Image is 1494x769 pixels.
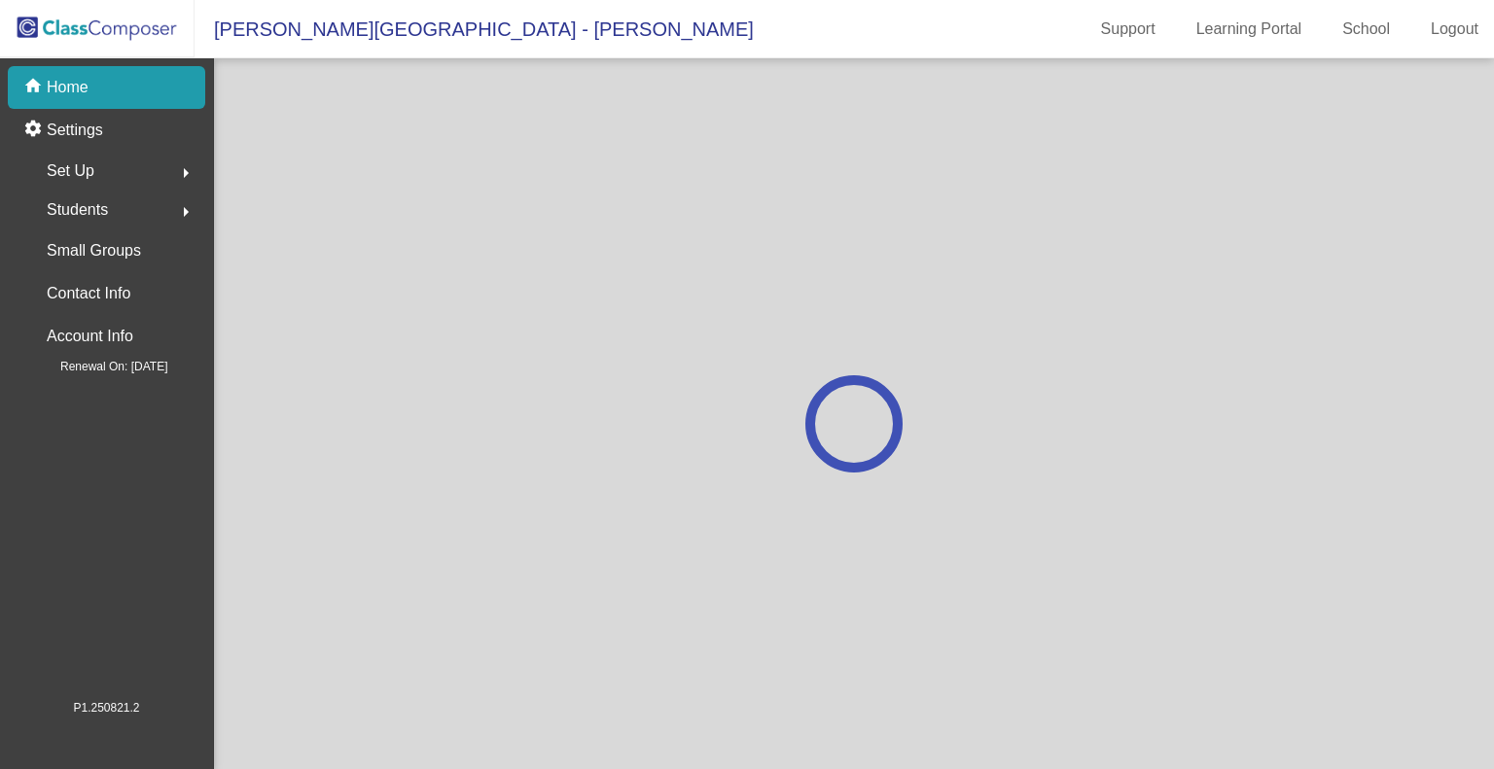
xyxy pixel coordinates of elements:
p: Account Info [47,323,133,350]
span: Set Up [47,157,94,185]
p: Home [47,76,89,99]
span: Renewal On: [DATE] [29,358,167,375]
mat-icon: arrow_right [174,161,197,185]
p: Contact Info [47,280,130,307]
a: Learning Portal [1181,14,1318,45]
a: School [1327,14,1405,45]
mat-icon: home [23,76,47,99]
p: Settings [47,119,103,142]
mat-icon: settings [23,119,47,142]
p: Small Groups [47,237,141,264]
a: Logout [1415,14,1494,45]
mat-icon: arrow_right [174,200,197,224]
span: Students [47,196,108,224]
a: Support [1085,14,1171,45]
span: [PERSON_NAME][GEOGRAPHIC_DATA] - [PERSON_NAME] [195,14,754,45]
